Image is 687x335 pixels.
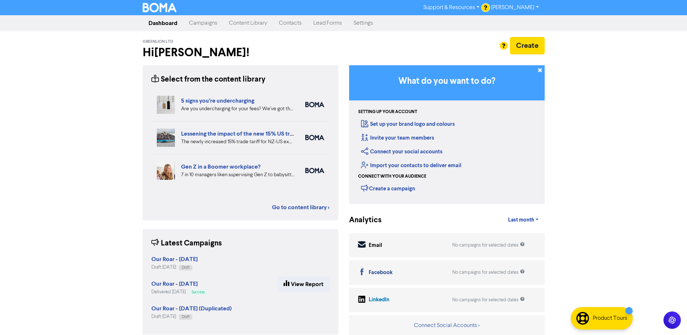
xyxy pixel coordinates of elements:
span: Last month [508,217,534,223]
div: Draft [DATE] [151,313,232,320]
a: Our Roar - [DATE] [151,257,198,262]
a: Settings [348,16,379,30]
div: Delivered [DATE] [151,289,208,295]
div: Setting up your account [358,109,417,115]
button: Create [510,37,545,54]
a: Our Roar - [DATE] [151,281,198,287]
a: [PERSON_NAME] [485,2,544,13]
a: Lessening the impact of the new 15% US trade tariff [181,130,314,137]
a: Last month [502,213,544,227]
div: No campaigns for selected dates [452,269,525,276]
div: Getting Started in BOMA [349,65,545,204]
a: Set up your brand logo and colours [361,121,455,128]
a: Our Roar - [DATE] (Duplicated) [151,306,232,312]
div: Analytics [349,215,373,226]
iframe: Chat Widget [596,257,687,335]
div: Connect with your audience [358,173,426,180]
a: Gen Z in a Boomer workplace? [181,163,260,170]
a: 5 signs you’re undercharging [181,97,254,104]
div: The newly increased 15% trade tariff for NZ-US exports could well have a major impact on your mar... [181,138,294,146]
div: Facebook [369,269,393,277]
h3: What do you want to do? [360,76,534,87]
h2: Hi [PERSON_NAME] ! [143,46,338,59]
img: boma_accounting [305,102,324,107]
a: Lead Forms [307,16,348,30]
div: Select from the content library [151,74,265,85]
span: Success [192,290,205,294]
div: Latest Campaigns [151,238,222,249]
div: No campaigns for selected dates [452,242,525,249]
a: Go to content library > [272,203,330,212]
span: Draft [182,266,189,269]
div: No campaigns for selected dates [452,297,525,303]
img: boma [305,135,324,140]
img: boma [305,168,324,173]
a: Contacts [273,16,307,30]
div: LinkedIn [369,296,389,304]
a: Connect your social accounts [361,148,443,155]
div: Are you undercharging for your fees? We’ve got the five warning signs that can help you diagnose ... [181,105,294,113]
div: Email [369,241,382,250]
a: Content Library [223,16,273,30]
span: Greenlion Ltd [143,39,173,44]
a: Support & Resources [418,2,485,13]
a: Campaigns [183,16,223,30]
a: Dashboard [143,16,183,30]
div: Create a campaign [361,183,415,194]
a: Import your contacts to deliver email [361,162,461,169]
button: Connect Social Accounts > [414,321,480,330]
a: View Report [277,277,330,292]
strong: Our Roar - [DATE] [151,256,198,263]
strong: Our Roar - [DATE] [151,280,198,288]
div: 7 in 10 managers liken supervising Gen Z to babysitting or parenting. But is your people manageme... [181,171,294,179]
a: Invite your team members [361,135,434,141]
div: Draft [DATE] [151,264,198,271]
strong: Our Roar - [DATE] (Duplicated) [151,305,232,312]
span: Draft [182,315,189,319]
img: BOMA Logo [143,3,177,12]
